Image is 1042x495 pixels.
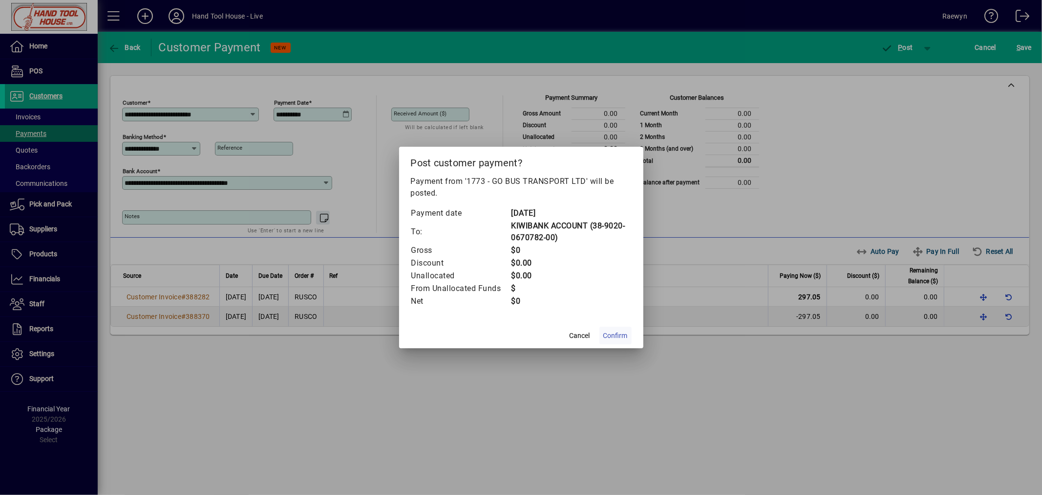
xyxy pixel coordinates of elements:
button: Cancel [564,327,595,344]
span: Cancel [570,331,590,341]
td: Unallocated [411,270,511,282]
p: Payment from '1773 - GO BUS TRANSPORT LTD' will be posted. [411,176,632,199]
h2: Post customer payment? [399,147,643,175]
td: $0 [511,244,632,257]
td: $ [511,282,632,295]
td: $0.00 [511,270,632,282]
td: Gross [411,244,511,257]
button: Confirm [599,327,632,344]
td: To: [411,220,511,244]
td: $0 [511,295,632,308]
td: From Unallocated Funds [411,282,511,295]
td: $0.00 [511,257,632,270]
td: Payment date [411,207,511,220]
span: Confirm [603,331,628,341]
td: Net [411,295,511,308]
td: [DATE] [511,207,632,220]
td: KIWIBANK ACCOUNT (38-9020-0670782-00) [511,220,632,244]
td: Discount [411,257,511,270]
